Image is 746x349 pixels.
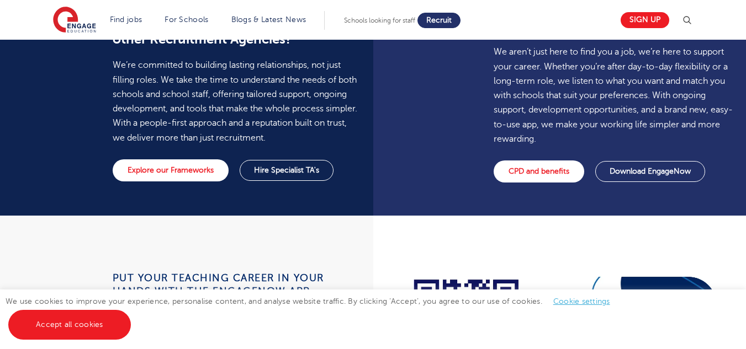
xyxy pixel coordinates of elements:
[53,7,96,34] img: Engage Education
[113,159,229,181] a: Explore our Frameworks
[621,12,669,28] a: Sign up
[6,297,621,329] span: We use cookies to improve your experience, personalise content, and analyse website traffic. By c...
[8,310,131,340] a: Accept all cookies
[417,13,461,28] a: Recruit
[344,17,415,24] span: Schools looking for staff
[165,15,208,24] a: For Schools
[110,15,142,24] a: Find jobs
[494,45,739,146] p: We aren’t just here to find you a job, we’re here to support your career. Whether you’re after da...
[240,160,334,181] a: Hire Specialist TA's
[113,58,358,145] p: We’re committed to building lasting relationships, not just filling roles. We take the time to un...
[595,161,705,182] a: Download EngageNow
[494,160,584,182] a: CPD and benefits
[231,15,306,24] a: Blogs & Latest News
[426,16,452,24] span: Recruit
[553,297,610,305] a: Cookie settings
[113,272,324,297] strong: Put your teaching career in your hands with the EngageNow app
